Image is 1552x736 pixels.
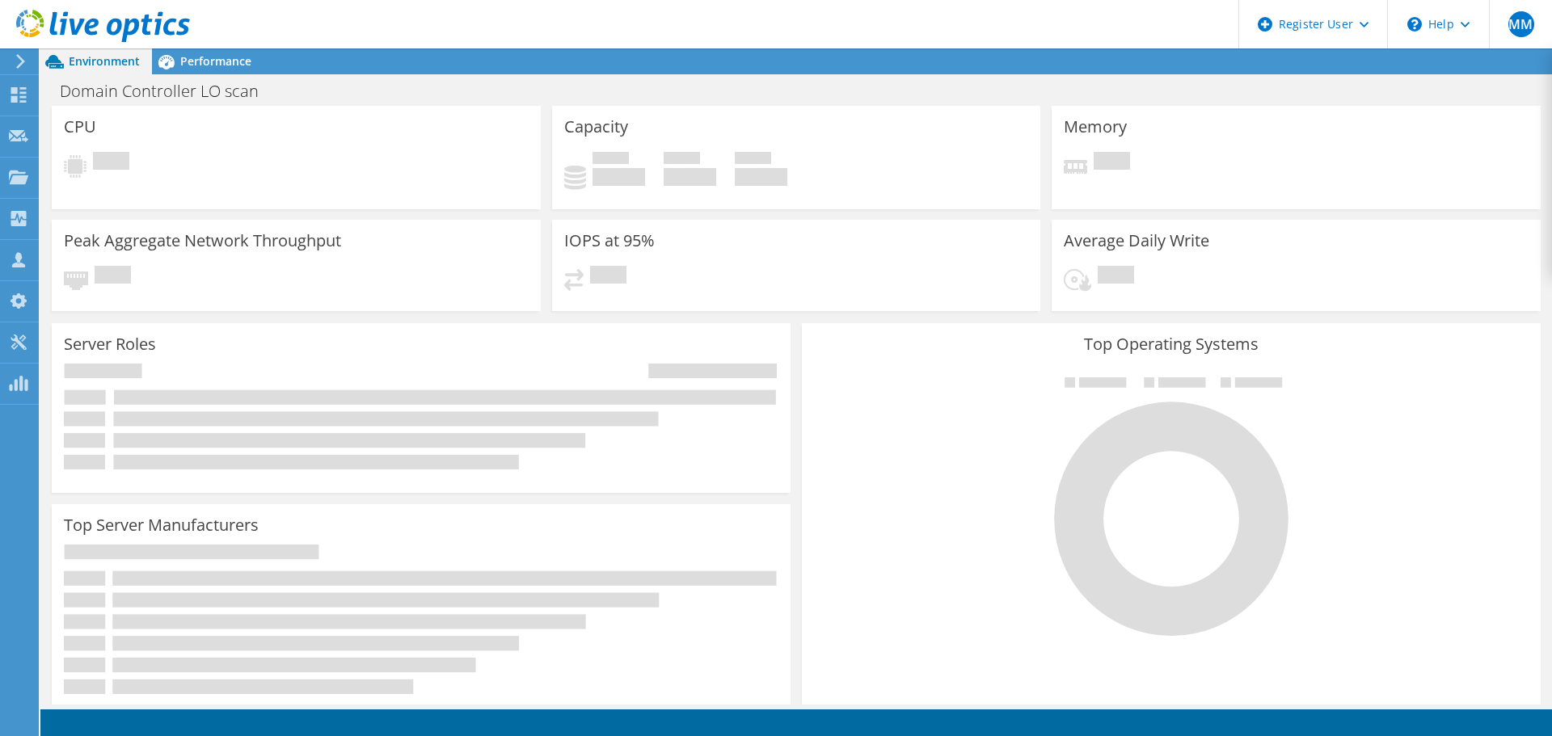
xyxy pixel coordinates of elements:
span: Pending [93,152,129,174]
h1: Domain Controller LO scan [53,82,284,100]
span: Used [593,152,629,168]
h3: Capacity [564,118,628,136]
h3: Server Roles [64,335,156,353]
h3: Memory [1064,118,1127,136]
h3: Top Server Manufacturers [64,516,259,534]
span: Environment [69,53,140,69]
h3: CPU [64,118,96,136]
span: Pending [1094,152,1130,174]
span: Free [664,152,700,168]
h3: IOPS at 95% [564,232,655,250]
span: Pending [1098,266,1134,288]
h4: 0 GiB [735,168,787,186]
svg: \n [1407,17,1422,32]
span: MM [1508,11,1534,37]
span: Pending [590,266,626,288]
span: Total [735,152,771,168]
h3: Peak Aggregate Network Throughput [64,232,341,250]
h3: Average Daily Write [1064,232,1209,250]
h4: 0 GiB [664,168,716,186]
span: Performance [180,53,251,69]
span: Pending [95,266,131,288]
h4: 0 GiB [593,168,645,186]
h3: Top Operating Systems [814,335,1529,353]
